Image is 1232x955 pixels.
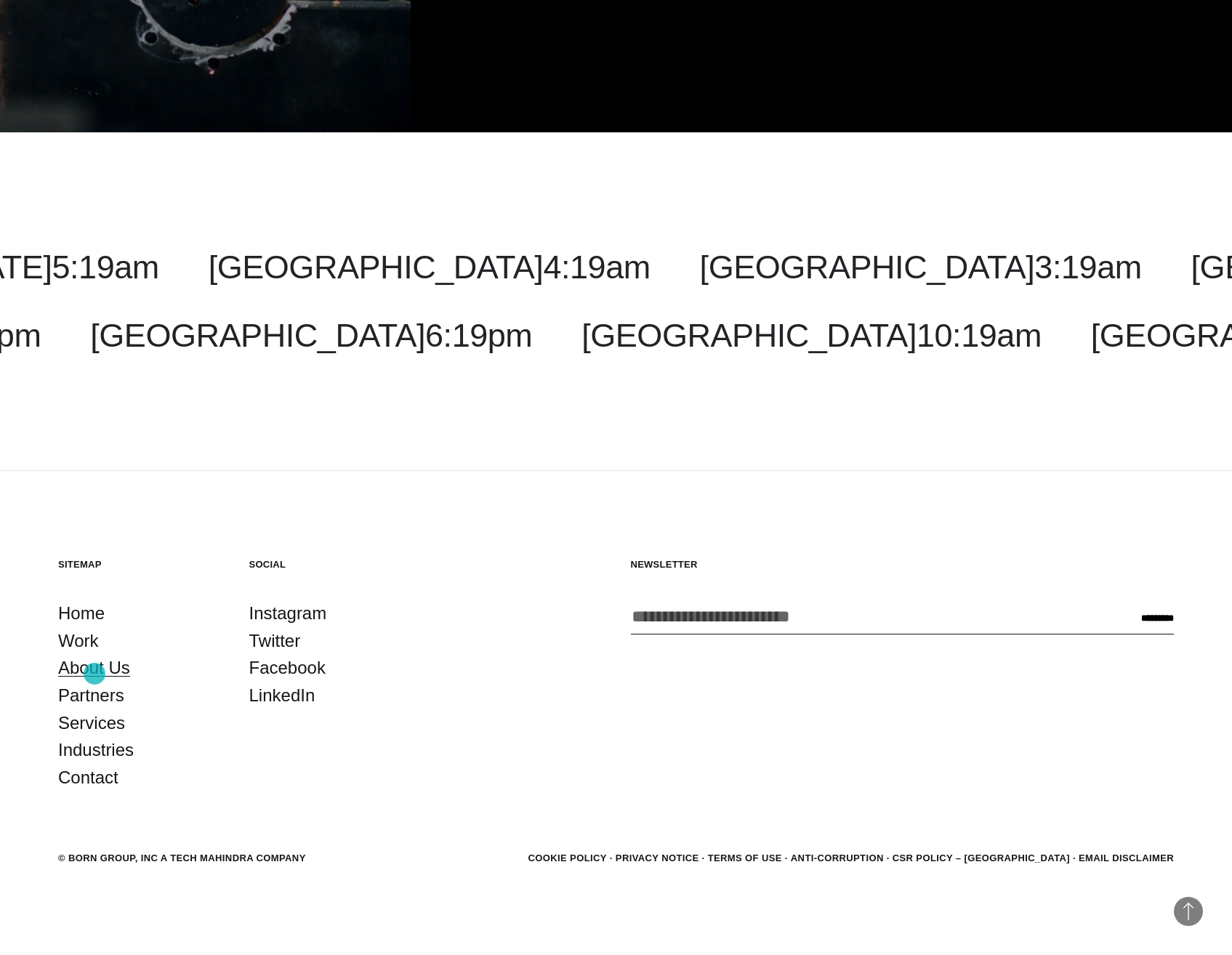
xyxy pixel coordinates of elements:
[708,853,782,863] a: Terms of Use
[58,627,99,655] a: Work
[249,654,326,682] a: Facebook
[58,736,134,764] a: Industries
[528,853,606,863] a: Cookie Policy
[58,600,105,627] a: Home
[700,249,1142,286] a: [GEOGRAPHIC_DATA]3:19am
[1174,897,1203,926] button: Back to Top
[58,851,306,866] div: © BORN GROUP, INC A Tech Mahindra Company
[249,600,327,627] a: Instagram
[58,682,124,709] a: Partners
[209,249,651,286] a: [GEOGRAPHIC_DATA]4:19am
[58,764,118,791] a: Contact
[631,558,1175,571] h5: Newsletter
[58,558,220,571] h5: Sitemap
[52,249,158,286] span: 5:19am
[791,853,884,863] a: Anti-Corruption
[249,682,315,709] a: LinkedIn
[58,709,125,737] a: Services
[58,654,130,682] a: About Us
[249,627,301,655] a: Twitter
[917,317,1042,354] span: 10:19am
[90,317,532,354] a: [GEOGRAPHIC_DATA]6:19pm
[425,317,532,354] span: 6:19pm
[1079,853,1174,863] a: Email Disclaimer
[1034,249,1141,286] span: 3:19am
[249,558,411,571] h5: Social
[543,249,650,286] span: 4:19am
[893,853,1070,863] a: CSR POLICY – [GEOGRAPHIC_DATA]
[616,853,699,863] a: Privacy Notice
[581,317,1042,354] a: [GEOGRAPHIC_DATA]10:19am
